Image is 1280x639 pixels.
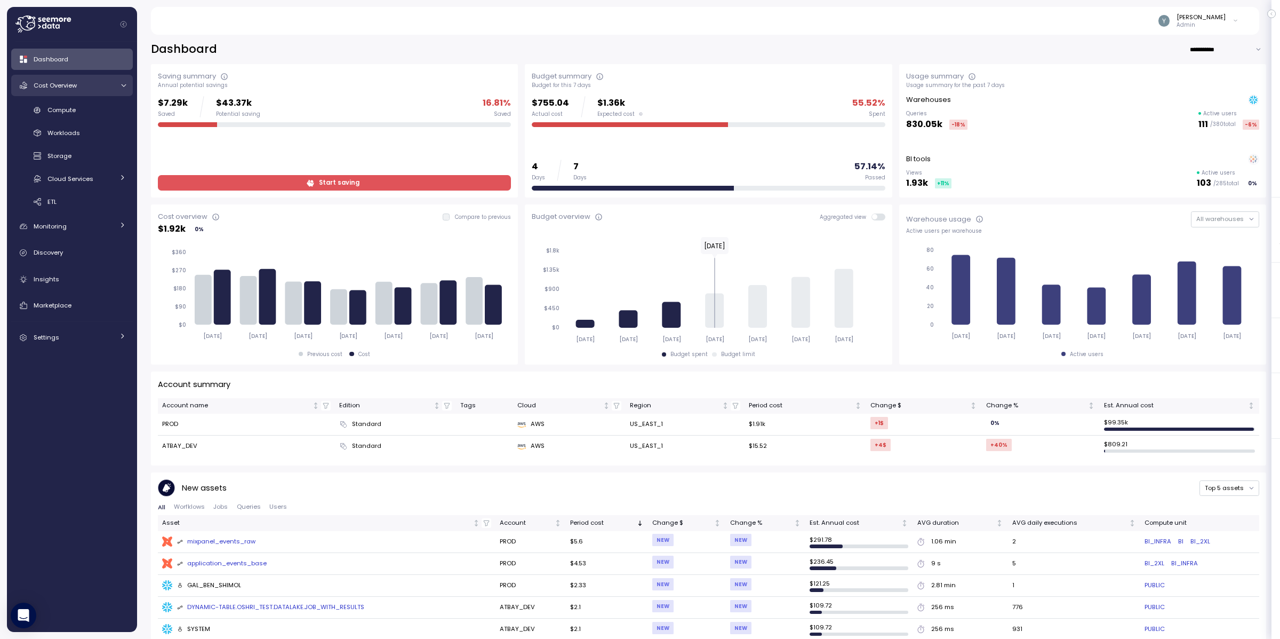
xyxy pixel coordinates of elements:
[158,504,165,510] span: All
[545,286,559,293] tspan: $900
[794,519,801,527] div: Not sorted
[652,518,713,528] div: Change $
[1197,176,1211,191] p: 103
[158,71,216,82] div: Saving summary
[986,401,1086,411] div: Change %
[158,211,207,222] div: Cost overview
[193,225,206,234] div: 0 %
[162,401,310,411] div: Account name
[1008,575,1140,597] td: 1
[906,71,964,82] div: Usage summary
[1129,519,1136,527] div: Not sorted
[1104,401,1246,411] div: Est. Annual cost
[714,519,721,527] div: Not sorted
[158,82,511,89] div: Annual potential savings
[162,602,491,613] a: DYNAMIC-TABLE.OSHRI_TEST.DATALAKE.JOB_WITH_RESULTS
[307,351,342,358] div: Previous cost
[339,401,431,411] div: Edition
[1202,169,1235,177] p: Active users
[213,504,228,510] span: Jobs
[385,333,403,340] tspan: [DATE]
[495,575,566,597] td: PROD
[1070,351,1103,358] div: Active users
[730,578,751,590] div: NEW
[1190,537,1210,547] a: BI_2XL
[866,398,981,414] th: Change $Not sorted
[11,124,133,142] a: Workloads
[906,94,951,105] p: Warehouses
[177,603,365,612] div: DYNAMIC-TABLE.OSHRI_TEST.DATALAKE.JOB_WITH_RESULTS
[805,575,913,597] td: $ 121.25
[158,414,335,436] td: PROD
[1158,15,1170,26] img: ACg8ocKvqwnLMA34EL5-0z6HW-15kcrLxT5Mmx2M21tMPLYJnykyAQ=s96-c
[805,553,913,575] td: $ 236.45
[11,147,133,165] a: Storage
[1177,13,1226,21] div: [PERSON_NAME]
[47,198,57,206] span: ETL
[544,305,559,312] tspan: $450
[532,211,590,222] div: Budget overview
[11,327,133,349] a: Settings
[1196,215,1244,223] span: All warehouses
[913,515,1008,531] th: AVG durationNot sorted
[906,214,971,225] div: Warehouse usage
[996,519,1003,527] div: Not sorted
[652,600,674,612] div: NEW
[1133,333,1151,340] tspan: [DATE]
[662,336,681,343] tspan: [DATE]
[269,504,287,510] span: Users
[869,111,885,118] div: Spent
[517,420,621,429] div: AWS
[158,175,511,191] a: Start saving
[495,553,566,575] td: PROD
[319,176,359,190] span: Start saving
[532,174,545,182] div: Days
[745,414,866,436] td: $1.91k
[203,333,222,340] tspan: [DATE]
[1145,537,1171,547] a: BI_INFRA
[986,417,1004,429] div: 0 %
[706,336,724,343] tspan: [DATE]
[1191,211,1259,227] button: All warehouses
[745,398,866,414] th: Period costNot sorted
[652,622,674,634] div: NEW
[182,482,227,494] p: New assets
[117,20,130,28] button: Collapse navigation
[597,111,635,118] span: Expected cost
[1145,625,1165,634] a: PUBLIC
[430,333,449,340] tspan: [DATE]
[47,129,80,137] span: Workloads
[566,515,648,531] th: Period costSorted descending
[652,556,674,568] div: NEW
[47,152,71,160] span: Storage
[34,275,59,283] span: Insights
[805,597,913,619] td: $ 109.72
[906,227,1259,235] div: Active users per warehouse
[158,111,188,118] div: Saved
[11,295,133,316] a: Marketplace
[1145,559,1164,569] a: BI_2XL
[791,336,810,343] tspan: [DATE]
[455,214,511,221] p: Compare to previous
[906,117,942,132] p: 830.05k
[626,414,745,436] td: US_EAST_1
[171,249,186,256] tspan: $360
[726,515,805,531] th: Change %Not sorted
[237,504,261,510] span: Queries
[1087,402,1095,409] div: Not sorted
[177,537,256,547] div: mixpanel_events_raw
[721,351,755,358] div: Budget limit
[34,248,63,257] span: Discovery
[532,160,545,174] p: 4
[835,336,853,343] tspan: [DATE]
[1243,120,1259,130] div: -6 %
[1087,333,1106,340] tspan: [DATE]
[460,401,509,411] div: Tags
[730,622,751,634] div: NEW
[517,401,601,411] div: Cloud
[1171,559,1198,569] a: BI_INFRA
[865,174,885,182] div: Passed
[11,49,133,70] a: Dashboard
[648,515,726,531] th: Change $Not sorted
[11,170,133,187] a: Cloud Services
